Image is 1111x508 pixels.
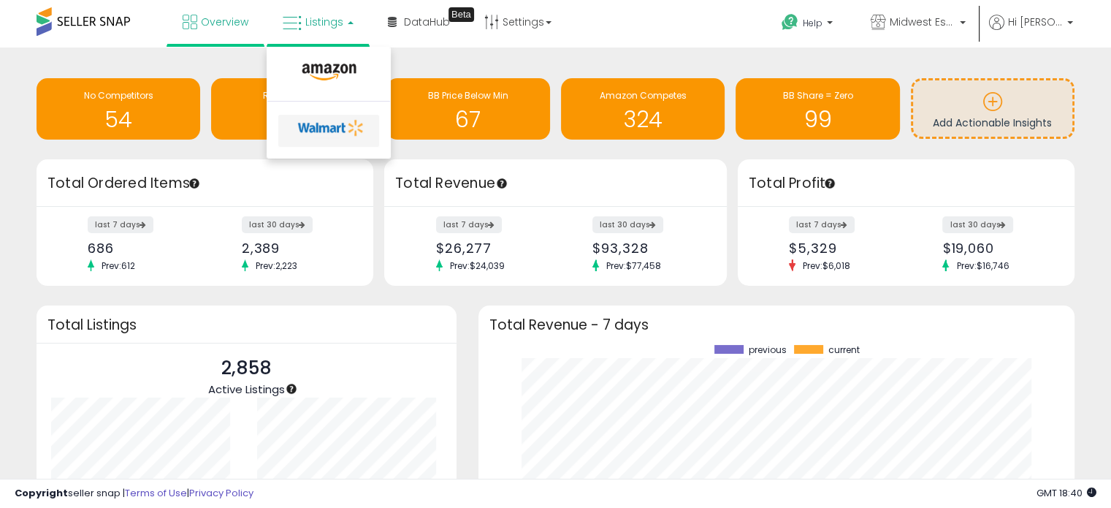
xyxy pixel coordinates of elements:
[561,78,725,140] a: Amazon Competes 324
[736,78,899,140] a: BB Share = Zero 99
[592,240,701,256] div: $93,328
[15,487,253,501] div: seller snap | |
[781,13,799,31] i: Get Help
[208,355,285,382] p: 2,858
[933,115,1052,130] span: Add Actionable Insights
[600,89,687,102] span: Amazon Competes
[305,15,343,29] span: Listings
[242,216,313,233] label: last 30 days
[489,319,1064,330] h3: Total Revenue - 7 days
[592,216,663,233] label: last 30 days
[782,89,852,102] span: BB Share = Zero
[568,107,717,132] h1: 324
[37,78,200,140] a: No Competitors 54
[189,486,253,500] a: Privacy Policy
[789,240,895,256] div: $5,329
[47,173,362,194] h3: Total Ordered Items
[1008,15,1063,29] span: Hi [PERSON_NAME]
[208,382,285,397] span: Active Listings
[404,15,450,29] span: DataHub
[88,216,153,233] label: last 7 days
[394,107,543,132] h1: 67
[94,259,142,272] span: Prev: 612
[248,259,305,272] span: Prev: 2,223
[285,382,298,395] div: Tooltip anchor
[795,259,858,272] span: Prev: $6,018
[599,259,668,272] span: Prev: $77,458
[448,7,474,22] div: Tooltip anchor
[749,345,787,355] span: previous
[495,177,508,190] div: Tooltip anchor
[386,78,550,140] a: BB Price Below Min 67
[770,2,847,48] a: Help
[949,259,1016,272] span: Prev: $16,746
[823,177,836,190] div: Tooltip anchor
[942,216,1013,233] label: last 30 days
[263,89,324,102] span: Revenue Drop
[201,15,248,29] span: Overview
[218,107,367,132] h1: 90
[443,259,512,272] span: Prev: $24,039
[15,486,68,500] strong: Copyright
[828,345,860,355] span: current
[211,78,375,140] a: Revenue Drop 90
[242,240,348,256] div: 2,389
[1036,486,1096,500] span: 2025-10-8 18:40 GMT
[989,15,1073,48] a: Hi [PERSON_NAME]
[890,15,955,29] span: Midwest Estore
[942,240,1048,256] div: $19,060
[428,89,508,102] span: BB Price Below Min
[125,486,187,500] a: Terms of Use
[395,173,716,194] h3: Total Revenue
[436,240,545,256] div: $26,277
[47,319,446,330] h3: Total Listings
[436,216,502,233] label: last 7 days
[743,107,892,132] h1: 99
[803,17,822,29] span: Help
[913,80,1072,137] a: Add Actionable Insights
[88,240,194,256] div: 686
[84,89,153,102] span: No Competitors
[188,177,201,190] div: Tooltip anchor
[749,173,1064,194] h3: Total Profit
[789,216,855,233] label: last 7 days
[44,107,193,132] h1: 54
